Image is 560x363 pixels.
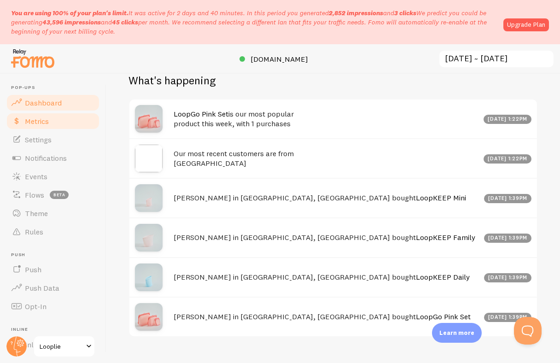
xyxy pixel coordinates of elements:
span: Metrics [25,117,49,126]
div: [DATE] 1:39pm [484,313,532,322]
div: [DATE] 1:39pm [484,273,532,282]
span: Push [11,252,100,258]
a: LoopGo Pink Set [416,312,471,321]
a: Metrics [6,112,100,130]
span: Dashboard [25,98,62,107]
a: LoopGo Pink Set [174,109,228,118]
a: Upgrade Plan [503,18,549,31]
b: 3 clicks [394,9,416,17]
div: [DATE] 1:22pm [484,154,532,164]
a: Theme [6,204,100,222]
a: Push Data [6,279,100,297]
h4: [PERSON_NAME] in [GEOGRAPHIC_DATA], [GEOGRAPHIC_DATA] bought [174,193,478,203]
p: Learn more [439,328,474,337]
div: [DATE] 1:22pm [484,115,532,124]
a: Rules [6,222,100,241]
p: It was active for 2 days and 40 minutes. In this period you generated We predict you could be gen... [11,8,498,36]
a: LoopKEEP Mini [416,193,466,202]
a: Settings [6,130,100,149]
h4: is our most popular product this week, with 1 purchases [174,109,478,128]
span: and [329,9,416,17]
span: Rules [25,227,43,236]
a: Looplie [33,335,95,357]
h4: [PERSON_NAME] in [GEOGRAPHIC_DATA], [GEOGRAPHIC_DATA] bought [174,272,478,282]
h2: What's happening [128,73,216,88]
b: 45 clicks [112,18,138,26]
h4: [PERSON_NAME] in [GEOGRAPHIC_DATA], [GEOGRAPHIC_DATA] bought [174,312,478,322]
a: LoopKEEP Daily [416,272,470,281]
span: Settings [25,135,52,144]
a: Opt-In [6,297,100,316]
span: Inline [11,327,100,333]
span: Opt-In [25,302,47,311]
a: Push [6,260,100,279]
a: Notifications [6,149,100,167]
a: Dashboard [6,94,100,112]
h4: Our most recent customers are from [GEOGRAPHIC_DATA] [174,149,478,168]
span: Notifications [25,153,67,163]
iframe: Help Scout Beacon - Open [514,317,542,345]
b: 43,596 impressions [42,18,101,26]
span: Theme [25,209,48,218]
img: fomo-relay-logo-orange.svg [10,47,56,70]
span: Pop-ups [11,85,100,91]
h4: [PERSON_NAME] in [GEOGRAPHIC_DATA], [GEOGRAPHIC_DATA] bought [174,233,478,242]
div: [DATE] 1:39pm [484,194,532,203]
div: Learn more [432,323,482,343]
span: and [42,18,138,26]
span: Push [25,265,41,274]
a: Flows beta [6,186,100,204]
span: Flows [25,190,44,199]
a: LoopKEEP Family [416,233,475,242]
span: beta [50,191,69,199]
a: Events [6,167,100,186]
div: [DATE] 1:39pm [484,234,532,243]
span: Looplie [40,341,83,352]
b: 2,852 impressions [329,9,383,17]
span: Push Data [25,283,59,293]
span: You are using 100% of your plan's limit. [11,9,128,17]
span: Events [25,172,47,181]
